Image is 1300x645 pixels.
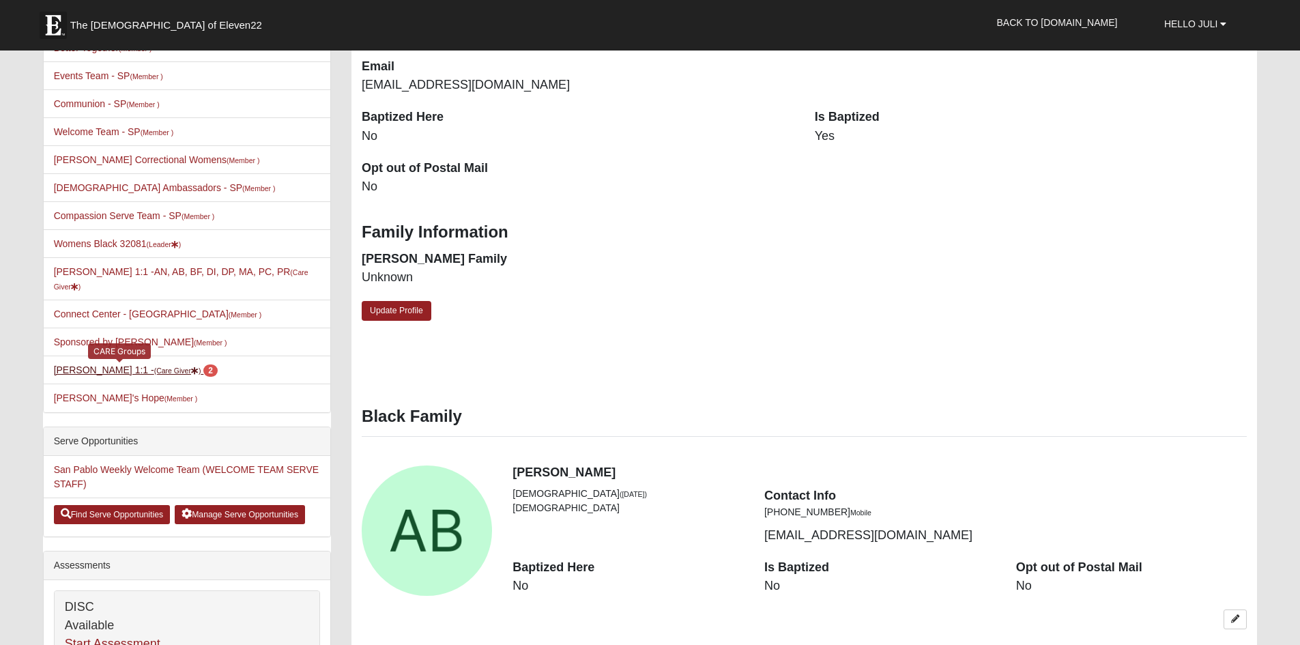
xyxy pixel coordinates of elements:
[182,212,214,220] small: (Member )
[141,128,173,137] small: (Member )
[164,395,197,403] small: (Member )
[620,490,647,498] small: ([DATE])
[362,223,1247,242] h3: Family Information
[512,501,744,515] li: [DEMOGRAPHIC_DATA]
[40,12,67,39] img: Eleven22 logo
[362,160,794,177] dt: Opt out of Postal Mail
[362,109,794,126] dt: Baptized Here
[815,109,1247,126] dt: Is Baptized
[362,301,431,321] a: Update Profile
[175,505,305,524] a: Manage Serve Opportunities
[203,364,218,377] span: number of pending members
[70,18,262,32] span: The [DEMOGRAPHIC_DATA] of Eleven22
[512,465,1247,481] h4: [PERSON_NAME]
[1164,18,1218,29] span: Hello Juli
[54,154,260,165] a: [PERSON_NAME] Correctional Womens(Member )
[88,343,151,359] div: CARE Groups
[54,309,262,319] a: Connect Center - [GEOGRAPHIC_DATA](Member )
[54,268,308,291] small: (Care Giver )
[1016,577,1247,595] dd: No
[512,487,744,501] li: [DEMOGRAPHIC_DATA]
[227,156,259,164] small: (Member )
[362,76,794,94] dd: [EMAIL_ADDRESS][DOMAIN_NAME]
[194,339,227,347] small: (Member )
[54,266,308,291] a: [PERSON_NAME] 1:1 -AN, AB, BF, DI, DP, MA, PC, PR(Care Giver)
[54,238,182,249] a: Womens Black 32081(Leader)
[33,5,306,39] a: The [DEMOGRAPHIC_DATA] of Eleven22
[1154,7,1237,41] a: Hello Juli
[362,250,794,268] dt: [PERSON_NAME] Family
[362,407,1247,427] h3: Black Family
[754,487,1006,545] div: [EMAIL_ADDRESS][DOMAIN_NAME]
[147,240,182,248] small: (Leader )
[54,210,215,221] a: Compassion Serve Team - SP(Member )
[362,465,492,596] a: View Fullsize Photo
[54,126,174,137] a: Welcome Team - SP(Member )
[362,178,794,196] dd: No
[362,128,794,145] dd: No
[512,577,744,595] dd: No
[764,489,836,502] strong: Contact Info
[764,505,996,519] li: [PHONE_NUMBER]
[242,184,275,192] small: (Member )
[54,464,319,489] a: San Pablo Weekly Welcome Team (WELCOME TEAM SERVE STAFF)
[987,5,1128,40] a: Back to [DOMAIN_NAME]
[1224,610,1247,629] a: Edit Ashley Black
[130,72,162,81] small: (Member )
[44,551,330,580] div: Assessments
[54,98,160,109] a: Communion - SP(Member )
[764,559,996,577] dt: Is Baptized
[850,508,871,517] small: Mobile
[54,505,171,524] a: Find Serve Opportunities
[126,100,159,109] small: (Member )
[54,364,218,375] a: [PERSON_NAME] 1:1 -(Care Giver) 2
[362,269,794,287] dd: Unknown
[764,577,996,595] dd: No
[54,336,227,347] a: Sponsored by [PERSON_NAME](Member )
[154,367,201,375] small: (Care Giver )
[54,392,198,403] a: [PERSON_NAME]'s Hope(Member )
[815,128,1247,145] dd: Yes
[44,427,330,456] div: Serve Opportunities
[362,58,794,76] dt: Email
[54,182,276,193] a: [DEMOGRAPHIC_DATA] Ambassadors - SP(Member )
[1016,559,1247,577] dt: Opt out of Postal Mail
[54,70,163,81] a: Events Team - SP(Member )
[512,559,744,577] dt: Baptized Here
[229,311,261,319] small: (Member )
